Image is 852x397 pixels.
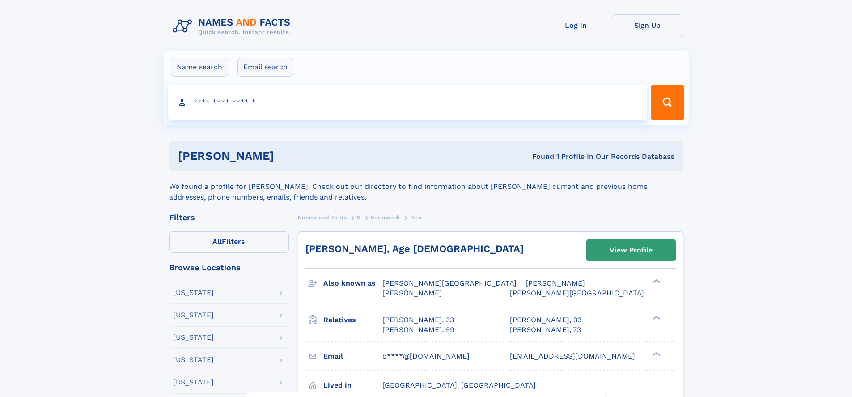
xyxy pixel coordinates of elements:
div: [US_STATE] [173,289,214,296]
div: [US_STATE] [173,356,214,363]
div: [US_STATE] [173,379,214,386]
a: [PERSON_NAME], 59 [382,325,454,335]
h3: Email [323,349,382,364]
div: [US_STATE] [173,334,214,341]
div: We found a profile for [PERSON_NAME]. Check out our directory to find information about [PERSON_N... [169,171,683,203]
img: Logo Names and Facts [169,14,298,38]
a: Log In [540,14,612,36]
div: View Profile [610,240,653,260]
h3: Lived in [323,378,382,393]
label: Filters [169,231,289,253]
a: View Profile [587,239,675,261]
h1: [PERSON_NAME] [178,150,403,162]
h3: Also known as [323,276,382,291]
span: [PERSON_NAME] [526,279,585,287]
a: [PERSON_NAME], 73 [510,325,581,335]
button: Search Button [651,85,684,120]
div: ❯ [650,278,661,284]
label: Email search [237,58,293,77]
a: Korenczuk [371,212,400,223]
div: ❯ [650,351,661,357]
a: K [357,212,361,223]
span: [PERSON_NAME] [382,289,442,297]
span: K [357,214,361,221]
div: Found 1 Profile In Our Records Database [403,152,674,162]
label: Name search [171,58,228,77]
a: [PERSON_NAME], 33 [382,315,454,325]
a: [PERSON_NAME], Age [DEMOGRAPHIC_DATA] [305,243,524,254]
div: [US_STATE] [173,312,214,319]
span: All [212,237,222,246]
a: Sign Up [612,14,683,36]
span: [PERSON_NAME][GEOGRAPHIC_DATA] [510,289,644,297]
span: Korenczuk [371,214,400,221]
div: Browse Locations [169,264,289,272]
div: ❯ [650,315,661,320]
a: Names and Facts [298,212,347,223]
span: [GEOGRAPHIC_DATA], [GEOGRAPHIC_DATA] [382,381,536,389]
a: [PERSON_NAME], 33 [510,315,581,325]
input: search input [168,85,647,120]
h3: Relatives [323,312,382,328]
span: [PERSON_NAME][GEOGRAPHIC_DATA] [382,279,517,287]
div: Filters [169,213,289,222]
span: [EMAIL_ADDRESS][DOMAIN_NAME] [510,352,635,360]
span: Don [410,214,421,221]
